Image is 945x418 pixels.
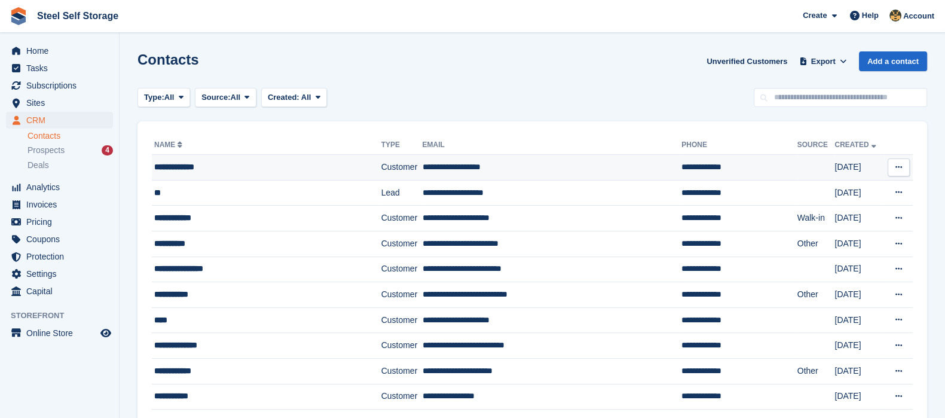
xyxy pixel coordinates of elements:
span: Type: [144,91,164,103]
td: [DATE] [834,307,884,333]
span: Capital [26,283,98,300]
img: stora-icon-8386f47178a22dfd0bd8f6a31ec36ba5ce8667c1dd55bd0f319d3a0aa187defe.svg [10,7,27,25]
td: [DATE] [834,282,884,308]
span: Invoices [26,196,98,213]
span: CRM [26,112,98,129]
span: Tasks [26,60,98,77]
td: [DATE] [834,384,884,410]
span: All [301,93,311,102]
td: [DATE] [834,257,884,282]
a: Name [154,141,185,149]
td: Customer [381,206,423,231]
th: Type [381,136,423,155]
td: [DATE] [834,155,884,181]
td: Customer [381,384,423,410]
td: Other [797,282,835,308]
div: 4 [102,145,113,155]
a: menu [6,42,113,59]
a: menu [6,77,113,94]
span: Sites [26,94,98,111]
span: Analytics [26,179,98,196]
th: Phone [681,136,797,155]
td: Customer [381,358,423,384]
span: Help [862,10,879,22]
a: Contacts [27,130,113,142]
a: menu [6,248,113,265]
span: Online Store [26,325,98,341]
span: Account [903,10,934,22]
span: Pricing [26,213,98,230]
td: Customer [381,333,423,359]
th: Email [422,136,681,155]
h1: Contacts [137,51,199,68]
img: James Steel [889,10,901,22]
td: Lead [381,180,423,206]
a: menu [6,231,113,248]
a: Unverified Customers [702,51,792,71]
td: Walk-in [797,206,835,231]
td: [DATE] [834,333,884,359]
a: menu [6,112,113,129]
td: Other [797,358,835,384]
a: menu [6,283,113,300]
td: Customer [381,231,423,257]
button: Created: All [261,88,327,108]
a: menu [6,179,113,196]
td: Customer [381,155,423,181]
span: All [164,91,175,103]
span: Protection [26,248,98,265]
span: Created: [268,93,299,102]
span: Deals [27,160,49,171]
a: menu [6,196,113,213]
button: Source: All [195,88,256,108]
a: Prospects 4 [27,144,113,157]
td: [DATE] [834,358,884,384]
span: Source: [201,91,230,103]
a: menu [6,213,113,230]
button: Type: All [137,88,190,108]
a: Created [834,141,878,149]
td: Other [797,231,835,257]
td: [DATE] [834,180,884,206]
span: Coupons [26,231,98,248]
td: Customer [381,257,423,282]
span: Home [26,42,98,59]
td: [DATE] [834,231,884,257]
th: Source [797,136,835,155]
a: menu [6,60,113,77]
span: Settings [26,266,98,282]
a: menu [6,266,113,282]
span: All [231,91,241,103]
a: menu [6,325,113,341]
a: Add a contact [859,51,927,71]
td: Customer [381,307,423,333]
span: Prospects [27,145,65,156]
a: menu [6,94,113,111]
td: Customer [381,282,423,308]
span: Subscriptions [26,77,98,94]
td: [DATE] [834,206,884,231]
span: Storefront [11,310,119,322]
a: Steel Self Storage [32,6,123,26]
span: Export [811,56,836,68]
a: Deals [27,159,113,172]
span: Create [803,10,827,22]
button: Export [797,51,849,71]
a: Preview store [99,326,113,340]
